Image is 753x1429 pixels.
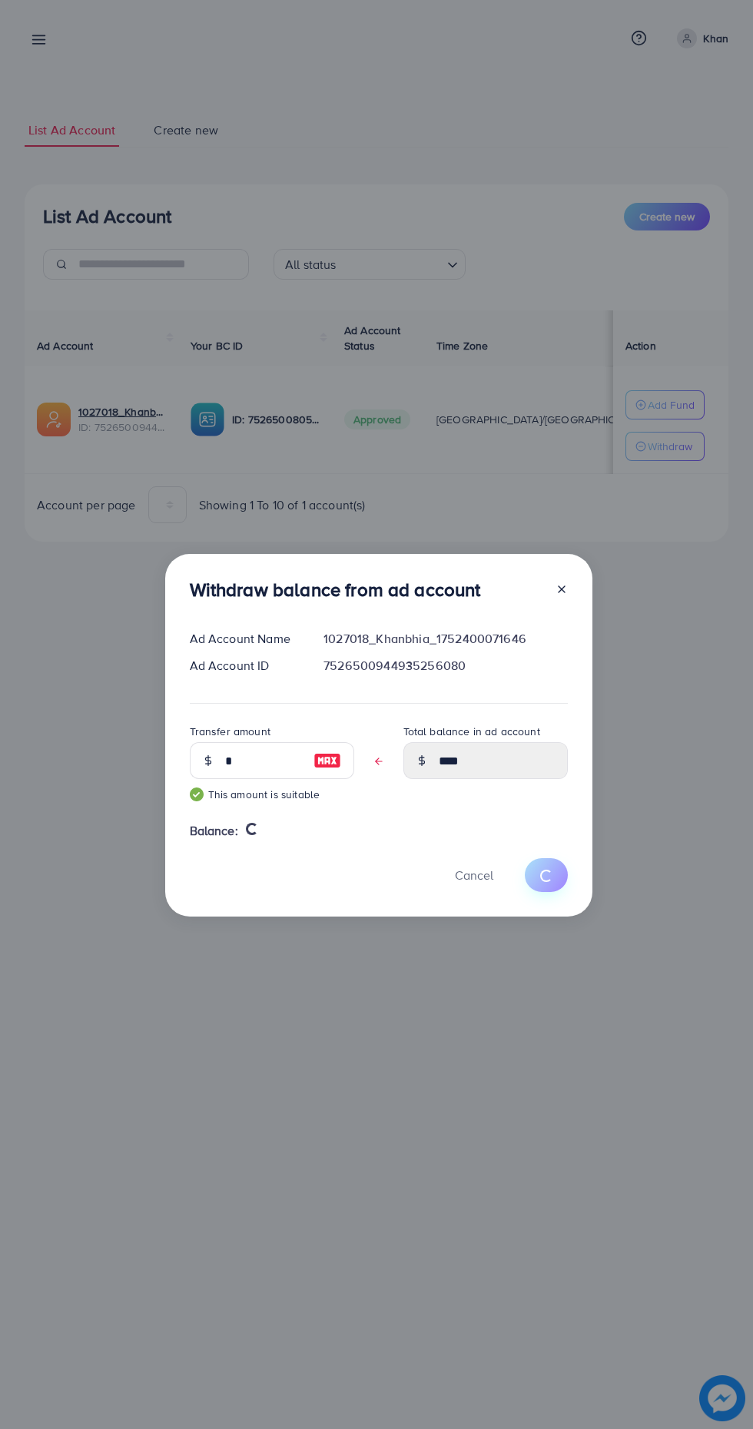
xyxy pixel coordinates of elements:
[177,657,312,675] div: Ad Account ID
[313,751,341,770] img: image
[311,630,579,648] div: 1027018_Khanbhia_1752400071646
[190,822,238,840] span: Balance:
[403,724,540,739] label: Total balance in ad account
[436,858,513,891] button: Cancel
[455,867,493,884] span: Cancel
[190,787,204,801] img: guide
[177,630,312,648] div: Ad Account Name
[311,657,579,675] div: 7526500944935256080
[190,724,270,739] label: Transfer amount
[190,579,481,601] h3: Withdraw balance from ad account
[190,787,354,802] small: This amount is suitable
